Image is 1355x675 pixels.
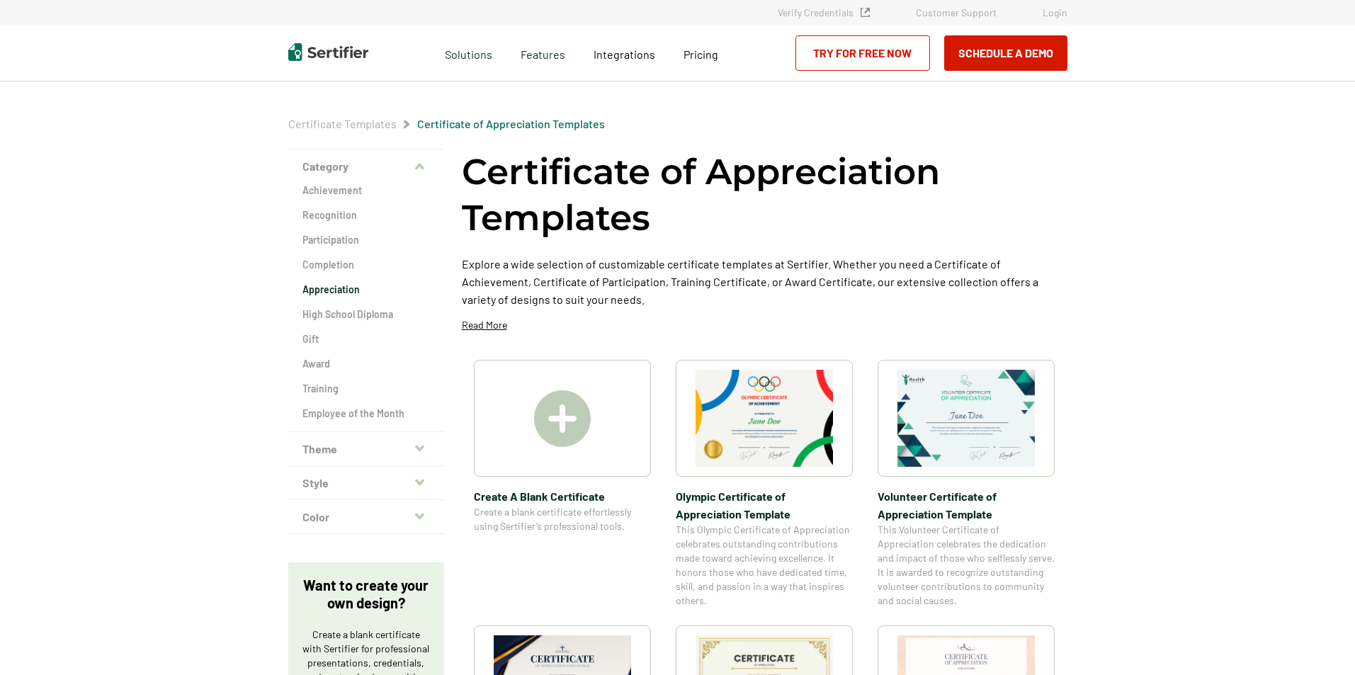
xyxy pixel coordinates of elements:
[302,307,430,322] a: High School Diploma
[1043,6,1067,18] a: Login
[534,390,591,447] img: Create A Blank Certificate
[288,183,444,432] div: Category
[684,44,718,62] a: Pricing
[594,47,655,61] span: Integrations
[696,370,833,467] img: Olympic Certificate of Appreciation​ Template
[878,523,1055,608] span: This Volunteer Certificate of Appreciation celebrates the dedication and impact of those who self...
[288,149,444,183] button: Category
[684,47,718,61] span: Pricing
[676,487,853,523] span: Olympic Certificate of Appreciation​ Template
[288,117,605,131] div: Breadcrumb
[462,149,1067,241] h1: Certificate of Appreciation Templates
[474,487,651,505] span: Create A Blank Certificate
[302,382,430,396] a: Training
[861,8,870,17] img: Verified
[288,432,444,466] button: Theme
[795,35,930,71] a: Try for Free Now
[878,487,1055,523] span: Volunteer Certificate of Appreciation Template
[676,360,853,608] a: Olympic Certificate of Appreciation​ TemplateOlympic Certificate of Appreciation​ TemplateThis Ol...
[302,258,430,272] a: Completion
[302,407,430,421] a: Employee of the Month
[288,117,397,131] span: Certificate Templates
[288,43,368,61] img: Sertifier | Digital Credentialing Platform
[302,208,430,222] a: Recognition
[778,6,870,18] a: Verify Credentials
[288,500,444,534] button: Color
[288,117,397,130] a: Certificate Templates
[474,505,651,533] span: Create a blank certificate effortlessly using Sertifier’s professional tools.
[417,117,605,130] a: Certificate of Appreciation Templates
[594,44,655,62] a: Integrations
[302,283,430,297] a: Appreciation
[916,6,997,18] a: Customer Support
[417,117,605,131] span: Certificate of Appreciation Templates
[302,183,430,198] a: Achievement
[676,523,853,608] span: This Olympic Certificate of Appreciation celebrates outstanding contributions made toward achievi...
[521,44,565,62] span: Features
[302,233,430,247] a: Participation
[288,466,444,500] button: Style
[445,44,492,62] span: Solutions
[302,577,430,612] p: Want to create your own design?
[878,360,1055,608] a: Volunteer Certificate of Appreciation TemplateVolunteer Certificate of Appreciation TemplateThis ...
[897,370,1035,467] img: Volunteer Certificate of Appreciation Template
[462,255,1067,308] p: Explore a wide selection of customizable certificate templates at Sertifier. Whether you need a C...
[462,318,507,332] p: Read More
[302,357,430,371] a: Award
[302,332,430,346] a: Gift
